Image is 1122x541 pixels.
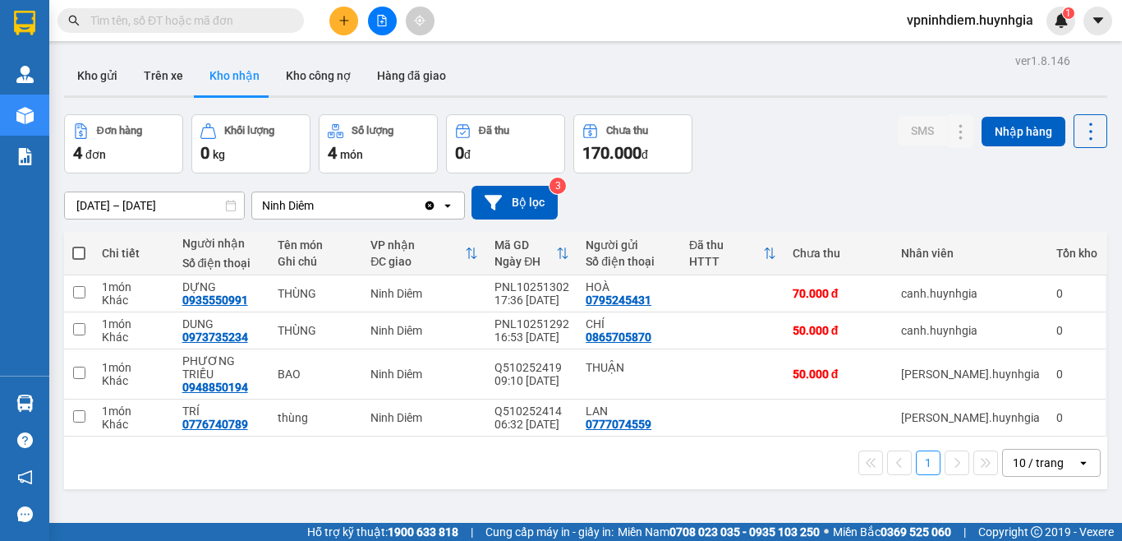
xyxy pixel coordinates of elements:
div: Số lượng [352,125,393,136]
img: solution-icon [16,148,34,165]
span: notification [17,469,33,485]
div: PNL10251292 [494,317,569,331]
div: THÙNG [278,324,354,337]
div: TRÍ [182,405,261,418]
div: Khối lượng [224,125,274,136]
span: 170.000 [582,143,641,163]
div: Q510252414 [494,405,569,418]
div: Số điện thoại [586,255,673,268]
span: đ [464,148,471,161]
div: thùng [278,411,354,424]
span: | [963,523,966,541]
div: 0 [1056,287,1097,300]
div: 0 [1056,411,1097,424]
button: Khối lượng0kg [191,114,310,173]
strong: 1900 633 818 [388,525,458,539]
span: search [68,15,80,26]
button: caret-down [1083,7,1112,35]
div: Đơn hàng [97,125,142,136]
button: Đã thu0đ [446,114,565,173]
div: Khác [102,418,166,431]
div: 10 / trang [1013,455,1064,471]
div: THUẬN [586,361,673,374]
span: Miền Nam [618,523,820,541]
span: ⚪️ [824,529,829,535]
div: Ninh Diêm [370,368,478,381]
div: Mã GD [494,238,556,252]
span: copyright [1031,526,1042,538]
div: Chưa thu [793,247,885,260]
div: 06:32 [DATE] [494,418,569,431]
div: Đã thu [689,238,763,252]
button: Kho nhận [196,56,273,95]
span: vpninhdiem.huynhgia [894,10,1046,30]
span: 4 [328,143,337,163]
span: 1 [1065,7,1071,19]
span: 0 [200,143,209,163]
div: 1 món [102,405,166,418]
span: aim [414,15,425,26]
button: 1 [916,451,940,475]
input: Tìm tên, số ĐT hoặc mã đơn [90,12,284,30]
img: warehouse-icon [16,395,34,412]
button: Trên xe [131,56,196,95]
div: Chi tiết [102,247,166,260]
div: HOÀ [586,280,673,294]
div: 0776740789 [182,418,248,431]
span: món [340,148,363,161]
div: LAN [586,405,673,418]
div: canh.huynhgia [901,287,1040,300]
strong: 0708 023 035 - 0935 103 250 [669,525,820,539]
sup: 1 [1063,7,1074,19]
span: caret-down [1091,13,1106,28]
span: 0 [455,143,464,163]
img: warehouse-icon [16,66,34,83]
span: plus [338,15,350,26]
div: Ngày ĐH [494,255,556,268]
div: Khác [102,294,166,307]
div: Người gửi [586,238,673,252]
div: 09:10 [DATE] [494,374,569,387]
th: Toggle SortBy [486,232,577,275]
div: Khác [102,331,166,344]
div: HTTT [689,255,763,268]
div: 0935550991 [182,294,248,307]
svg: Clear value [423,199,436,212]
button: Đơn hàng4đơn [64,114,183,173]
div: Tên món [278,238,354,252]
span: 4 [73,143,82,163]
div: 1 món [102,361,166,374]
img: logo-vxr [14,11,35,35]
div: Ghi chú [278,255,354,268]
input: Selected Ninh Diêm. [315,197,317,214]
div: 0865705870 [586,331,651,344]
div: Người nhận [182,237,261,250]
div: 50.000 đ [793,368,885,381]
div: 1 món [102,317,166,331]
svg: open [1077,456,1090,469]
div: DUNG [182,317,261,331]
div: Nhân viên [901,247,1040,260]
button: Hàng đã giao [364,56,459,95]
div: Khác [102,374,166,387]
span: kg [213,148,225,161]
span: Hỗ trợ kỹ thuật: [307,523,458,541]
input: Select a date range. [65,192,244,219]
div: DỰNG [182,280,261,294]
button: Số lượng4món [319,114,438,173]
button: Kho gửi [64,56,131,95]
th: Toggle SortBy [681,232,784,275]
div: nguyen.huynhgia [901,411,1040,424]
div: THÙNG [278,287,354,300]
div: nguyen.huynhgia [901,368,1040,381]
div: Ninh Diêm [370,324,478,337]
button: Chưa thu170.000đ [573,114,692,173]
div: Ninh Diêm [262,197,314,214]
div: canh.huynhgia [901,324,1040,337]
div: ĐC giao [370,255,465,268]
button: plus [329,7,358,35]
div: Tồn kho [1056,247,1097,260]
strong: 0369 525 060 [881,525,951,539]
div: VP nhận [370,238,465,252]
span: | [471,523,473,541]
